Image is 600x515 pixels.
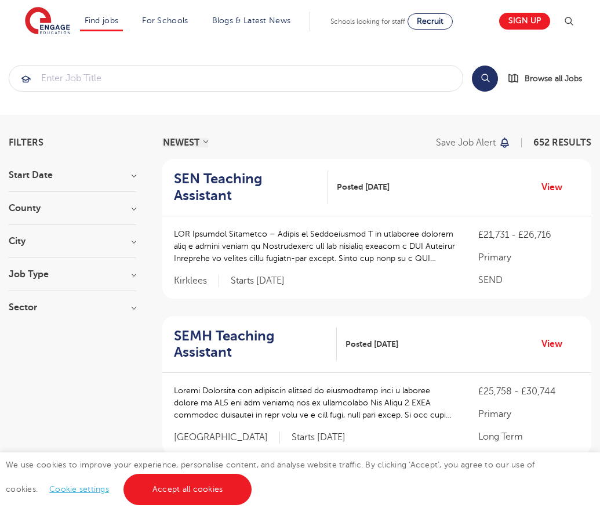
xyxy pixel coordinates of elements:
[9,237,136,246] h3: City
[478,273,580,287] p: SEND
[6,460,535,494] span: We use cookies to improve your experience, personalise content, and analyse website traffic. By c...
[174,385,455,421] p: Loremi Dolorsita con adipiscin elitsed do eiusmodtemp inci u laboree dolore ma AL5 eni adm veniam...
[9,66,463,91] input: Submit
[174,228,455,264] p: LOR Ipsumdol Sitametco – Adipis el Seddoeiusmod T in utlaboree dolorem aliq e admini veniam qu No...
[174,171,319,204] h2: SEN Teaching Assistant
[478,385,580,398] p: £25,758 - £30,744
[408,13,453,30] a: Recruit
[541,336,571,351] a: View
[212,16,291,25] a: Blogs & Latest News
[525,72,582,85] span: Browse all Jobs
[478,407,580,421] p: Primary
[9,204,136,213] h3: County
[330,17,405,26] span: Schools looking for staff
[174,328,337,361] a: SEMH Teaching Assistant
[292,431,346,444] p: Starts [DATE]
[25,7,70,36] img: Engage Education
[49,485,109,494] a: Cookie settings
[478,430,580,444] p: Long Term
[533,137,591,148] span: 652 RESULTS
[174,431,280,444] span: [GEOGRAPHIC_DATA]
[142,16,188,25] a: For Schools
[9,270,136,279] h3: Job Type
[174,328,328,361] h2: SEMH Teaching Assistant
[9,138,43,147] span: Filters
[541,180,571,195] a: View
[231,275,285,287] p: Starts [DATE]
[346,338,398,350] span: Posted [DATE]
[9,171,136,180] h3: Start Date
[478,251,580,264] p: Primary
[417,17,443,26] span: Recruit
[9,303,136,312] h3: Sector
[436,138,496,147] p: Save job alert
[478,228,580,242] p: £21,731 - £26,716
[174,275,219,287] span: Kirklees
[507,72,591,85] a: Browse all Jobs
[436,138,511,147] button: Save job alert
[123,474,252,505] a: Accept all cookies
[472,66,498,92] button: Search
[9,65,463,92] div: Submit
[499,13,550,30] a: Sign up
[174,171,328,204] a: SEN Teaching Assistant
[337,181,390,193] span: Posted [DATE]
[85,16,119,25] a: Find jobs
